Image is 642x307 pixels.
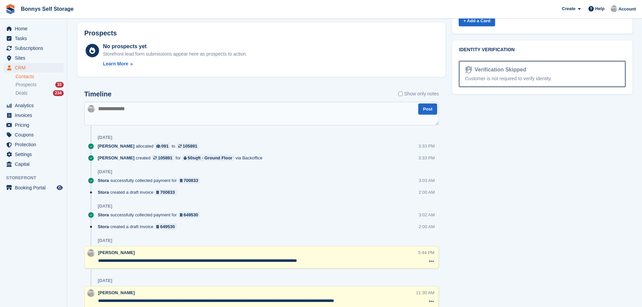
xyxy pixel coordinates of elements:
div: [DATE] [98,169,112,175]
a: 105891 [177,143,199,149]
div: 11:30 AM [416,289,434,296]
img: James Bonny [611,5,617,12]
img: James Bonny [88,105,95,113]
img: James Bonny [87,289,95,297]
div: 700833 [160,189,175,195]
a: + Add a Card [459,15,495,26]
div: [DATE] [98,204,112,209]
button: Post [418,103,437,115]
div: 3:02 AM [419,212,435,218]
span: Account [618,6,636,12]
div: [DATE] [98,238,112,243]
span: Protection [15,140,55,149]
a: 105891 [152,155,174,161]
a: Contacts [16,73,64,80]
span: Help [595,5,605,12]
span: Storefront [6,175,67,181]
div: allocated to [98,143,202,149]
span: Prospects [16,82,36,88]
span: Stora [98,189,109,195]
a: 091 [155,143,170,149]
h2: Prospects [84,29,117,37]
a: menu [3,111,64,120]
span: Stora [98,177,109,184]
a: menu [3,159,64,169]
div: 234 [53,90,64,96]
span: Stora [98,223,109,230]
span: Capital [15,159,55,169]
a: menu [3,53,64,63]
label: Show only notes [398,90,439,97]
img: Identity Verification Ready [465,66,472,73]
a: Preview store [56,184,64,192]
div: 700833 [184,177,198,184]
div: 105891 [183,143,197,149]
div: 3:33 PM [419,155,435,161]
input: Show only notes [398,90,403,97]
a: menu [3,63,64,72]
span: [PERSON_NAME] [98,290,135,295]
div: 3:03 AM [419,177,435,184]
a: 50sqft - Ground Floor [182,155,234,161]
img: stora-icon-8386f47178a22dfd0bd8f6a31ec36ba5ce8667c1dd55bd0f319d3a0aa187defe.svg [5,4,16,14]
span: Coupons [15,130,55,140]
div: Customer is not required to verify identity. [465,75,619,82]
span: Deals [16,90,28,96]
a: Prospects 33 [16,81,64,88]
a: Bonnys Self Storage [18,3,76,14]
div: created a draft invoice [98,189,180,195]
a: menu [3,140,64,149]
div: [DATE] [98,278,112,283]
div: successfully collected payment for [98,212,203,218]
span: Sites [15,53,55,63]
a: 649530 [178,212,200,218]
span: Settings [15,150,55,159]
a: Deals 234 [16,90,64,97]
h2: Identity verification [459,47,626,53]
div: 105891 [158,155,172,161]
div: created for via Backoffice [98,155,266,161]
div: No prospects yet [103,42,247,51]
div: 5:44 PM [418,249,434,256]
h2: Timeline [84,90,112,98]
span: Subscriptions [15,43,55,53]
span: CRM [15,63,55,72]
div: Learn More [103,60,128,67]
a: 700833 [155,189,177,195]
div: successfully collected payment for [98,177,203,184]
div: 2:00 AM [419,189,435,195]
a: menu [3,34,64,43]
span: Booking Portal [15,183,55,192]
span: Create [562,5,575,12]
a: 649530 [155,223,177,230]
a: menu [3,120,64,130]
span: Tasks [15,34,55,43]
div: [DATE] [98,135,112,140]
a: menu [3,24,64,33]
a: menu [3,130,64,140]
div: 2:00 AM [419,223,435,230]
a: menu [3,150,64,159]
span: [PERSON_NAME] [98,155,134,161]
img: James Bonny [87,249,95,257]
span: Analytics [15,101,55,110]
div: 50sqft - Ground Floor [188,155,233,161]
div: 091 [161,143,169,149]
a: menu [3,183,64,192]
div: 3:33 PM [419,143,435,149]
div: created a draft invoice [98,223,180,230]
div: 649530 [184,212,198,218]
span: [PERSON_NAME] [98,143,134,149]
span: Pricing [15,120,55,130]
a: menu [3,43,64,53]
div: Verification Skipped [472,66,526,74]
a: menu [3,101,64,110]
a: 700833 [178,177,200,184]
div: 33 [55,82,64,88]
span: Home [15,24,55,33]
span: Invoices [15,111,55,120]
span: Stora [98,212,109,218]
div: 649530 [160,223,175,230]
a: Learn More [103,60,247,67]
span: [PERSON_NAME] [98,250,135,255]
